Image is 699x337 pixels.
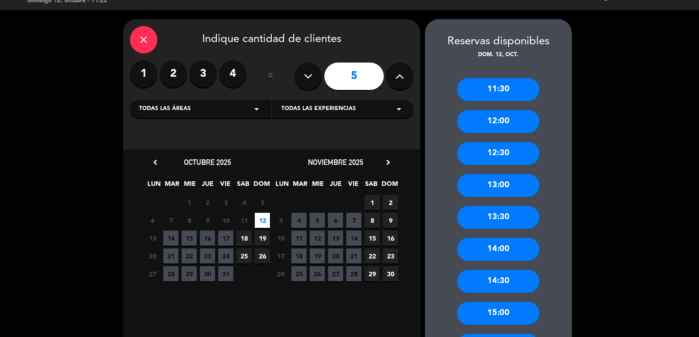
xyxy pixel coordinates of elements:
[163,213,178,228] span: 7
[457,174,539,197] div: 13:00
[189,60,217,88] label: 3
[346,179,361,194] span: VIE
[237,231,252,246] span: 18
[251,104,262,115] i: arrow_drop_down
[182,179,197,194] span: MIE
[310,213,325,228] span: 5
[255,248,270,263] span: 26
[237,248,252,263] span: 25
[383,213,398,228] span: 9
[310,231,325,246] span: 12
[237,213,252,228] span: 11
[218,248,233,263] span: 24
[328,179,343,194] span: JUE
[291,248,306,263] span: 18
[219,60,247,88] label: 4
[255,195,270,210] span: 5
[160,60,187,88] label: 2
[383,195,398,210] span: 2
[237,195,252,210] span: 4
[291,231,306,246] span: 11
[200,231,215,246] span: 16
[328,231,343,246] span: 13
[218,213,233,228] span: 10
[200,195,215,210] span: 2
[457,78,539,101] div: 11:30
[255,213,270,228] span: 12
[365,248,380,263] span: 22
[182,248,197,263] span: 22
[182,195,197,210] span: 1
[200,213,215,228] span: 9
[200,266,215,281] span: 30
[457,206,539,229] div: 13:30
[256,60,285,92] div: ó
[457,302,539,325] div: 15:00
[130,26,414,53] div: Indique cantidad de clientes
[365,213,380,228] span: 8
[163,266,178,281] span: 28
[383,248,398,263] span: 23
[200,179,215,194] span: JUE
[292,179,307,194] span: MAR
[310,266,325,281] span: 26
[145,266,160,281] span: 27
[273,248,288,263] span: 17
[310,179,325,194] span: MIE
[145,213,160,228] span: 6
[273,231,288,246] span: 10
[457,238,539,261] div: 14:00
[457,142,539,165] div: 12:30
[328,266,343,281] span: 27
[182,231,197,246] span: 15
[328,248,343,263] span: 20
[457,270,539,293] div: 14:30
[365,231,380,246] span: 15
[139,105,191,114] span: Todas las áreas
[218,231,233,246] span: 17
[425,51,572,60] div: dom. 12, oct.
[146,179,161,194] span: LUN
[365,266,380,281] span: 29
[382,179,397,194] span: DOM
[218,195,233,210] span: 3
[236,179,251,194] span: SAB
[346,248,361,263] span: 21
[328,213,343,228] span: 6
[393,104,404,115] i: arrow_drop_down
[281,105,356,114] span: Todas las experiencias
[425,33,572,51] div: Reservas disponibles
[310,248,325,263] span: 19
[383,266,398,281] span: 30
[291,266,306,281] span: 25
[182,213,197,228] span: 8
[164,179,179,194] span: MAR
[383,158,393,167] i: chevron_right
[182,266,197,281] span: 29
[253,179,269,194] span: DOM
[145,231,160,246] span: 13
[255,231,270,246] span: 19
[184,158,231,167] span: octubre 2025
[200,248,215,263] span: 23
[163,231,178,246] span: 14
[273,213,288,228] span: 3
[346,266,361,281] span: 28
[346,231,361,246] span: 14
[346,213,361,228] span: 7
[457,110,539,133] div: 12:00
[145,248,160,263] span: 20
[218,179,233,194] span: VIE
[365,195,380,210] span: 1
[151,158,160,167] i: chevron_left
[163,248,178,263] span: 21
[218,266,233,281] span: 31
[273,266,288,281] span: 24
[138,34,149,45] i: close
[291,213,306,228] span: 4
[364,179,379,194] span: SAB
[308,158,363,167] span: noviembre 2025
[130,60,157,88] label: 1
[383,231,398,246] span: 16
[274,179,290,194] span: LUN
